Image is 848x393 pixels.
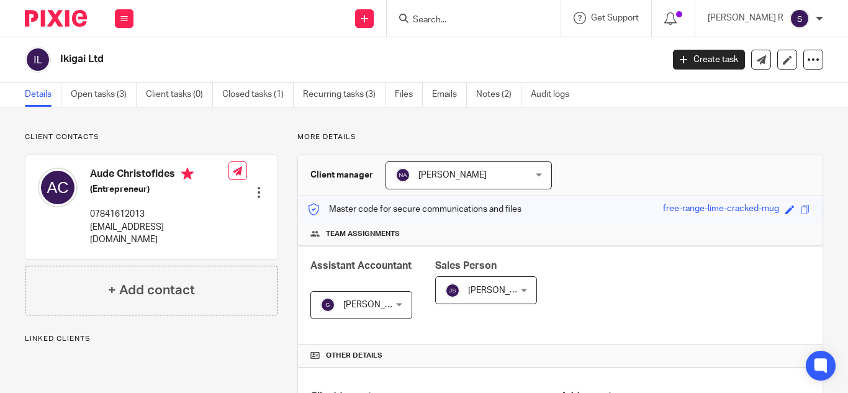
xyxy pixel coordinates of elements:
[38,168,78,207] img: svg%3E
[673,50,745,70] a: Create task
[25,132,278,142] p: Client contacts
[468,286,536,295] span: [PERSON_NAME]
[71,83,137,107] a: Open tasks (3)
[90,208,228,220] p: 07841612013
[476,83,521,107] a: Notes (2)
[395,83,423,107] a: Files
[432,83,467,107] a: Emails
[25,10,87,27] img: Pixie
[303,83,386,107] a: Recurring tasks (3)
[310,169,373,181] h3: Client manager
[307,203,521,215] p: Master code for secure communications and files
[320,297,335,312] img: svg%3E
[663,202,779,217] div: free-range-lime-cracked-mug
[90,168,228,183] h4: Aude Christofides
[146,83,213,107] a: Client tasks (0)
[708,12,783,24] p: [PERSON_NAME] R
[395,168,410,183] img: svg%3E
[418,171,487,179] span: [PERSON_NAME]
[435,261,497,271] span: Sales Person
[25,334,278,344] p: Linked clients
[326,351,382,361] span: Other details
[591,14,639,22] span: Get Support
[90,183,228,196] h5: (Entrepreneur)
[412,15,523,26] input: Search
[25,83,61,107] a: Details
[222,83,294,107] a: Closed tasks (1)
[310,261,412,271] span: Assistant Accountant
[108,281,195,300] h4: + Add contact
[297,132,823,142] p: More details
[790,9,810,29] img: svg%3E
[326,229,400,239] span: Team assignments
[181,168,194,180] i: Primary
[343,300,412,309] span: [PERSON_NAME]
[25,47,51,73] img: svg%3E
[531,83,579,107] a: Audit logs
[445,283,460,298] img: svg%3E
[90,221,228,246] p: [EMAIL_ADDRESS][DOMAIN_NAME]
[60,53,536,66] h2: Ikigai Ltd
